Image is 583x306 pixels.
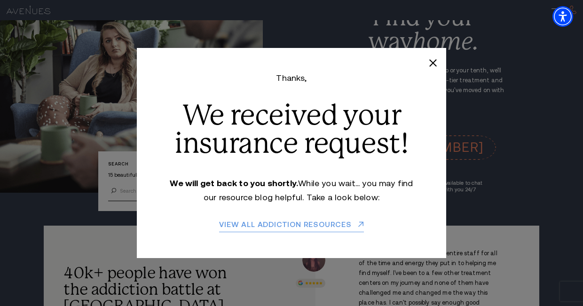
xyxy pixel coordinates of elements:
[166,101,418,157] h5: We received your insurance request!
[219,220,363,232] a: VIEW ALL ADDICTION RESOURCES
[552,6,573,27] div: Accessibility Menu
[166,176,418,204] p: While you wait... you may find our resource blog helpful. Take a look below:
[170,179,298,188] strong: We will get back to you shortly.
[166,74,418,82] div: Thanks,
